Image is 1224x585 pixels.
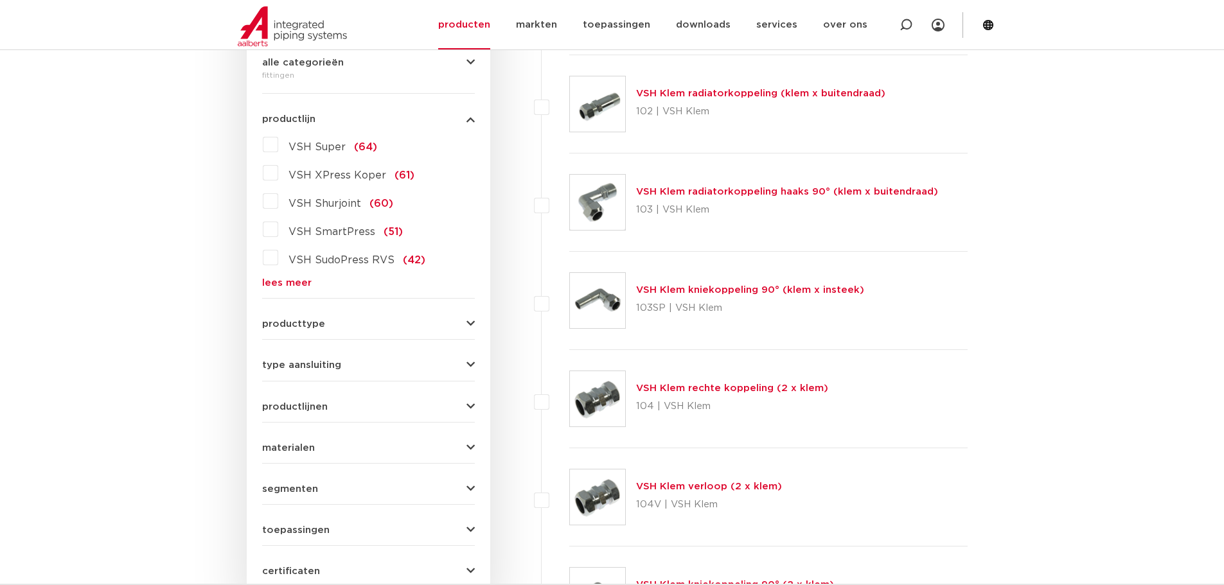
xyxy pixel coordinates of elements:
[262,114,315,124] span: productlijn
[262,360,341,370] span: type aansluiting
[636,200,938,220] p: 103 | VSH Klem
[262,360,475,370] button: type aansluiting
[570,175,625,230] img: Thumbnail for VSH Klem radiatorkoppeling haaks 90° (klem x buitendraad)
[636,482,782,491] a: VSH Klem verloop (2 x klem)
[636,89,885,98] a: VSH Klem radiatorkoppeling (klem x buitendraad)
[262,484,475,494] button: segmenten
[262,278,475,288] a: lees meer
[570,273,625,328] img: Thumbnail for VSH Klem kniekoppeling 90° (klem x insteek)
[636,383,828,393] a: VSH Klem rechte koppeling (2 x klem)
[262,58,475,67] button: alle categorieën
[262,58,344,67] span: alle categorieën
[262,566,320,576] span: certificaten
[395,170,414,180] span: (61)
[262,443,315,453] span: materialen
[288,170,386,180] span: VSH XPress Koper
[262,402,328,412] span: productlijnen
[570,469,625,525] img: Thumbnail for VSH Klem verloop (2 x klem)
[636,285,864,295] a: VSH Klem kniekoppeling 90° (klem x insteek)
[288,227,375,237] span: VSH SmartPress
[262,319,325,329] span: producttype
[262,443,475,453] button: materialen
[369,198,393,209] span: (60)
[636,494,782,515] p: 104V | VSH Klem
[288,142,346,152] span: VSH Super
[636,101,885,122] p: 102 | VSH Klem
[262,566,475,576] button: certificaten
[570,371,625,426] img: Thumbnail for VSH Klem rechte koppeling (2 x klem)
[384,227,403,237] span: (51)
[636,187,938,196] a: VSH Klem radiatorkoppeling haaks 90° (klem x buitendraad)
[636,298,864,319] p: 103SP | VSH Klem
[288,198,361,209] span: VSH Shurjoint
[262,525,475,535] button: toepassingen
[403,255,425,265] span: (42)
[262,484,318,494] span: segmenten
[570,76,625,132] img: Thumbnail for VSH Klem radiatorkoppeling (klem x buitendraad)
[262,67,475,83] div: fittingen
[262,319,475,329] button: producttype
[354,142,377,152] span: (64)
[636,396,828,417] p: 104 | VSH Klem
[288,255,395,265] span: VSH SudoPress RVS
[262,402,475,412] button: productlijnen
[262,114,475,124] button: productlijn
[262,525,330,535] span: toepassingen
